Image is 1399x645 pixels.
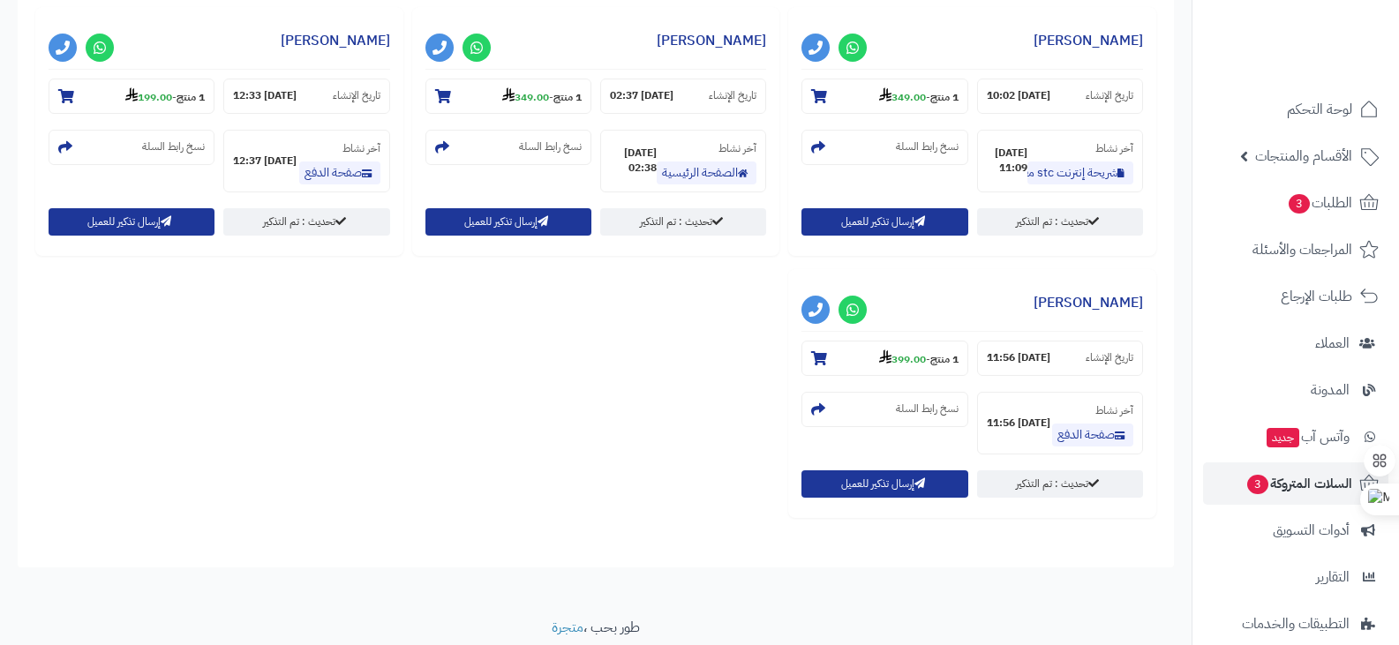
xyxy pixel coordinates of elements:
[281,30,390,51] a: [PERSON_NAME]
[987,350,1050,365] strong: [DATE] 11:56
[879,351,926,367] strong: 399.00
[519,139,582,154] small: نسخ رابط السلة
[718,140,756,156] small: آخر نشاط
[1245,471,1352,496] span: السلات المتروكة
[1247,475,1268,494] span: 3
[1273,518,1350,543] span: أدوات التسويق
[1265,424,1350,449] span: وآتس آب
[49,208,214,236] button: إرسال تذكير للعميل
[801,130,967,165] section: نسخ رابط السلة
[1095,140,1133,156] small: آخر نشاط
[425,79,591,114] section: 1 منتج-349.00
[233,154,297,169] strong: [DATE] 12:37
[657,161,756,184] a: الصفحة الرئيسية
[1086,350,1133,365] small: تاريخ الإنشاء
[1287,191,1352,215] span: الطلبات
[299,161,380,184] a: صفحة الدفع
[610,88,673,103] strong: [DATE] 02:37
[1086,88,1133,103] small: تاريخ الإنشاء
[1034,292,1143,313] a: [PERSON_NAME]
[709,88,756,103] small: تاريخ الإنشاء
[1095,402,1133,418] small: آخر نشاط
[333,88,380,103] small: تاريخ الإنشاء
[1027,161,1133,184] a: شريحة إنترنت stc مفتوح التحميل مدة 3 شهور
[610,146,657,176] strong: [DATE] 02:38
[657,30,766,51] a: [PERSON_NAME]
[801,79,967,114] section: 1 منتج-349.00
[223,208,389,236] a: تحديث : تم التذكير
[1203,88,1388,131] a: لوحة التحكم
[977,208,1143,236] a: تحديث : تم التذكير
[1203,556,1388,598] a: التقارير
[1255,144,1352,169] span: الأقسام والمنتجات
[1203,275,1388,318] a: طلبات الإرجاع
[552,617,583,638] a: متجرة
[600,208,766,236] a: تحديث : تم التذكير
[879,349,959,367] small: -
[502,89,549,105] strong: 349.00
[1267,428,1299,447] span: جديد
[1311,378,1350,402] span: المدونة
[1203,462,1388,505] a: السلات المتروكة3
[1281,284,1352,309] span: طلبات الإرجاع
[49,130,214,165] section: نسخ رابط السلة
[1203,322,1388,364] a: العملاء
[801,392,967,427] section: نسخ رابط السلة
[125,89,172,105] strong: 199.00
[930,89,959,105] strong: 1 منتج
[1052,424,1133,446] a: صفحة الدفع
[425,208,591,236] button: إرسال تذكير للعميل
[502,87,582,105] small: -
[1203,603,1388,645] a: التطبيقات والخدمات
[801,341,967,376] section: 1 منتج-399.00
[1289,194,1310,214] span: 3
[553,89,582,105] strong: 1 منتج
[1034,30,1143,51] a: [PERSON_NAME]
[1316,565,1350,589] span: التقارير
[125,87,205,105] small: -
[1203,182,1388,224] a: الطلبات3
[342,140,380,156] small: آخر نشاط
[177,89,205,105] strong: 1 منتج
[896,401,959,416] small: نسخ رابط السلة
[896,139,959,154] small: نسخ رابط السلة
[1252,237,1352,262] span: المراجعات والأسئلة
[1315,331,1350,356] span: العملاء
[987,146,1027,176] strong: [DATE] 11:09
[977,470,1143,498] a: تحديث : تم التذكير
[1203,416,1388,458] a: وآتس آبجديد
[879,89,926,105] strong: 349.00
[142,139,205,154] small: نسخ رابط السلة
[49,79,214,114] section: 1 منتج-199.00
[1287,97,1352,122] span: لوحة التحكم
[1279,49,1382,86] img: logo-2.png
[987,416,1050,431] strong: [DATE] 11:56
[801,470,967,498] button: إرسال تذكير للعميل
[233,88,297,103] strong: [DATE] 12:33
[801,208,967,236] button: إرسال تذكير للعميل
[879,87,959,105] small: -
[1203,229,1388,271] a: المراجعات والأسئلة
[425,130,591,165] section: نسخ رابط السلة
[930,351,959,367] strong: 1 منتج
[1242,611,1350,636] span: التطبيقات والخدمات
[1203,509,1388,551] a: أدوات التسويق
[987,88,1050,103] strong: [DATE] 10:02
[1203,369,1388,411] a: المدونة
